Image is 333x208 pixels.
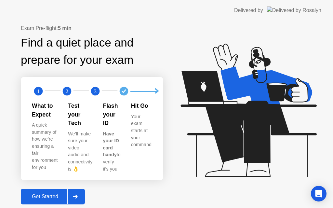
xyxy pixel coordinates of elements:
div: Delivered by [234,7,263,14]
div: We’ll make sure your video, audio and connectivity is 👌 [68,131,92,173]
div: Hit Go [131,102,152,110]
div: Flash your ID [103,102,120,127]
div: What to Expect [32,102,58,119]
div: Open Intercom Messenger [311,186,326,201]
div: Your exam starts at your command [131,113,152,148]
div: Test your Tech [68,102,92,127]
b: Have your ID card handy [103,131,119,158]
b: 5 min [58,25,72,31]
div: A quick summary of how we’re ensuring a fair environment for you [32,122,58,171]
text: 2 [66,88,68,94]
img: Delivered by Rosalyn [267,7,321,14]
div: Exam Pre-flight: [21,24,163,32]
text: 1 [37,88,40,94]
div: Get Started [23,194,67,200]
div: Find a quiet place and prepare for your exam [21,34,163,69]
button: Get Started [21,189,85,204]
div: to verify it’s you [103,131,120,173]
text: 3 [94,88,97,94]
